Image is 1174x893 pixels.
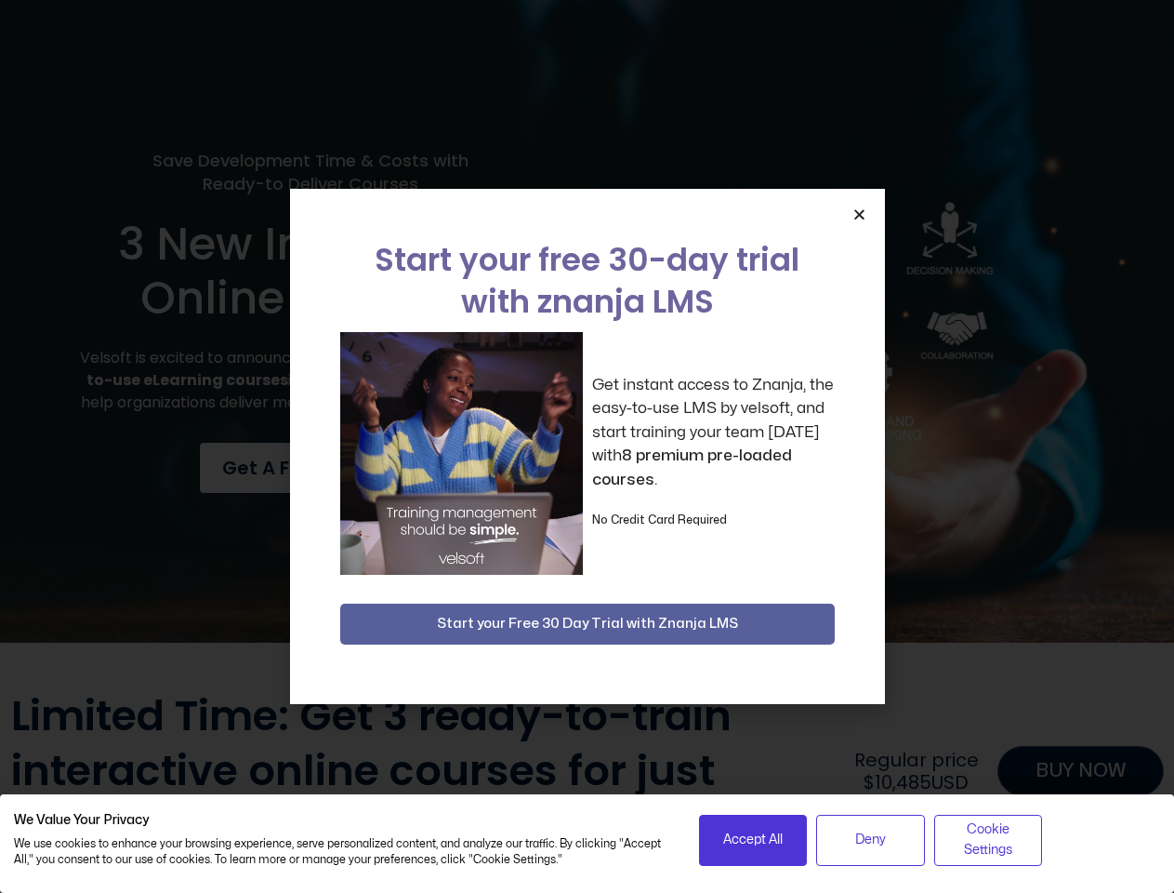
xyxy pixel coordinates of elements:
p: We use cookies to enhance your browsing experience, serve personalized content, and analyze our t... [14,836,671,868]
strong: No Credit Card Required [592,514,727,526]
button: Deny all cookies [816,815,925,866]
h2: Start your free 30-day trial with znanja LMS [340,239,835,323]
img: a woman sitting at her laptop dancing [340,332,583,575]
button: Start your Free 30 Day Trial with Znanja LMS [340,604,835,645]
span: Start your Free 30 Day Trial with Znanja LMS [437,613,738,635]
span: Cookie Settings [946,820,1031,861]
strong: 8 premium pre-loaded courses [592,447,792,487]
h2: We Value Your Privacy [14,812,671,829]
span: Deny [855,830,886,850]
p: Get instant access to Znanja, the easy-to-use LMS by velsoft, and start training your team [DATE]... [592,373,835,492]
button: Adjust cookie preferences [934,815,1043,866]
a: Close [852,207,866,221]
iframe: chat widget [938,852,1165,893]
span: Accept All [723,830,783,850]
button: Accept all cookies [699,815,808,866]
